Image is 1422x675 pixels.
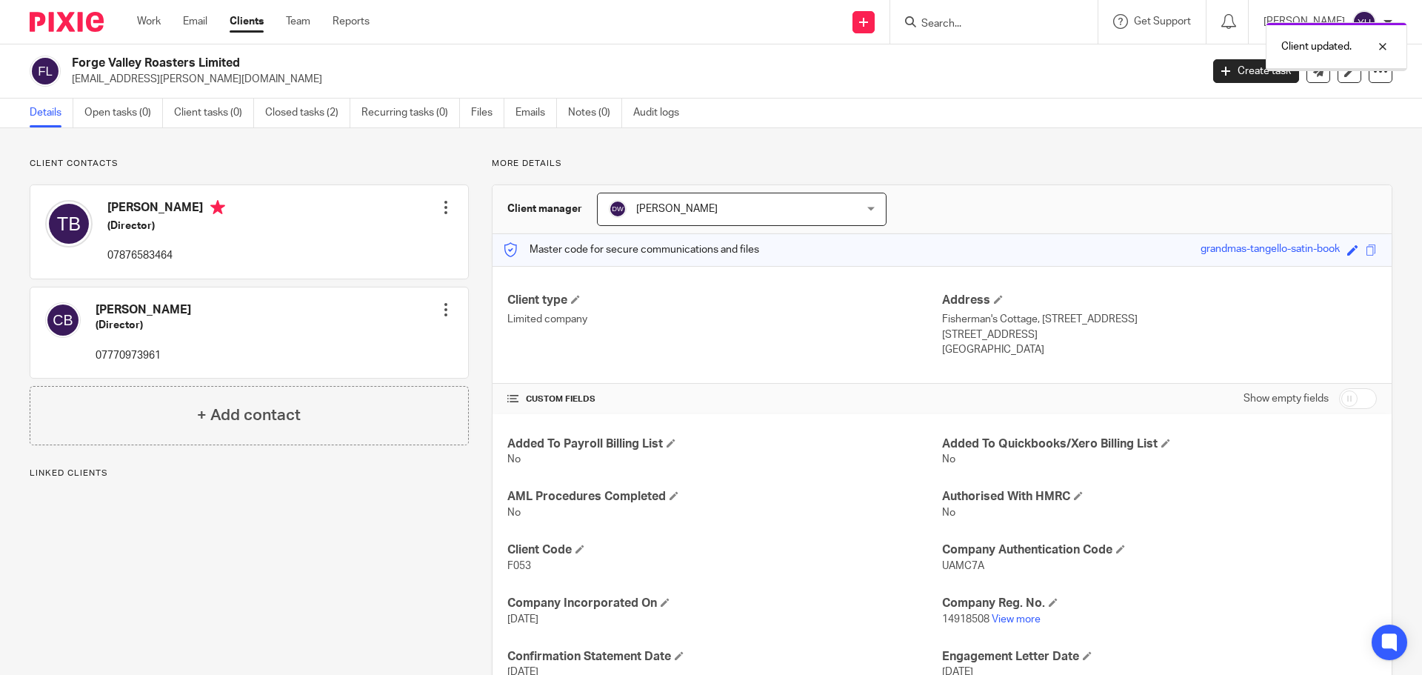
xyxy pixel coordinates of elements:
p: Master code for secure communications and files [504,242,759,257]
a: Email [183,14,207,29]
p: Fisherman's Cottage, [STREET_ADDRESS] [942,312,1377,327]
i: Primary [210,200,225,215]
h4: Client Code [507,542,942,558]
h5: (Director) [96,318,191,333]
a: Details [30,99,73,127]
p: Client updated. [1281,39,1352,54]
a: Files [471,99,504,127]
a: Notes (0) [568,99,622,127]
h4: Added To Payroll Billing List [507,436,942,452]
a: Reports [333,14,370,29]
h4: [PERSON_NAME] [107,200,225,219]
img: svg%3E [1352,10,1376,34]
span: [PERSON_NAME] [636,204,718,214]
p: Limited company [507,312,942,327]
p: Client contacts [30,158,469,170]
label: Show empty fields [1244,391,1329,406]
h4: Company Incorporated On [507,596,942,611]
a: Recurring tasks (0) [361,99,460,127]
p: 07770973961 [96,348,191,363]
span: No [942,454,955,465]
h5: (Director) [107,219,225,233]
a: View more [992,614,1041,625]
h4: Company Reg. No. [942,596,1377,611]
a: Closed tasks (2) [265,99,350,127]
a: Client tasks (0) [174,99,254,127]
img: svg%3E [30,56,61,87]
a: Clients [230,14,264,29]
h2: Forge Valley Roasters Limited [72,56,967,71]
h4: Confirmation Statement Date [507,649,942,665]
h4: AML Procedures Completed [507,489,942,505]
h4: Client type [507,293,942,308]
a: Work [137,14,161,29]
a: Emails [515,99,557,127]
span: No [507,454,521,465]
span: F053 [507,561,531,571]
a: Audit logs [633,99,690,127]
h4: Added To Quickbooks/Xero Billing List [942,436,1377,452]
h4: + Add contact [197,404,301,427]
div: grandmas-tangello-satin-book [1201,242,1340,259]
p: [STREET_ADDRESS] [942,327,1377,342]
p: More details [492,158,1392,170]
img: Pixie [30,12,104,32]
p: Linked clients [30,468,469,479]
p: 07876583464 [107,248,225,263]
a: Open tasks (0) [84,99,163,127]
img: svg%3E [45,200,93,247]
h4: CUSTOM FIELDS [507,393,942,405]
span: [DATE] [507,614,538,625]
p: [EMAIL_ADDRESS][PERSON_NAME][DOMAIN_NAME] [72,72,1191,87]
span: No [942,508,955,518]
h4: Company Authentication Code [942,542,1377,558]
h4: Address [942,293,1377,308]
p: [GEOGRAPHIC_DATA] [942,342,1377,357]
span: UAMC7A [942,561,984,571]
a: Create task [1213,59,1299,83]
span: 14918508 [942,614,989,625]
img: svg%3E [609,200,627,218]
a: Team [286,14,310,29]
h4: Authorised With HMRC [942,489,1377,505]
span: No [507,508,521,518]
h3: Client manager [507,202,582,216]
img: svg%3E [45,302,81,338]
h4: Engagement Letter Date [942,649,1377,665]
h4: [PERSON_NAME] [96,302,191,318]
